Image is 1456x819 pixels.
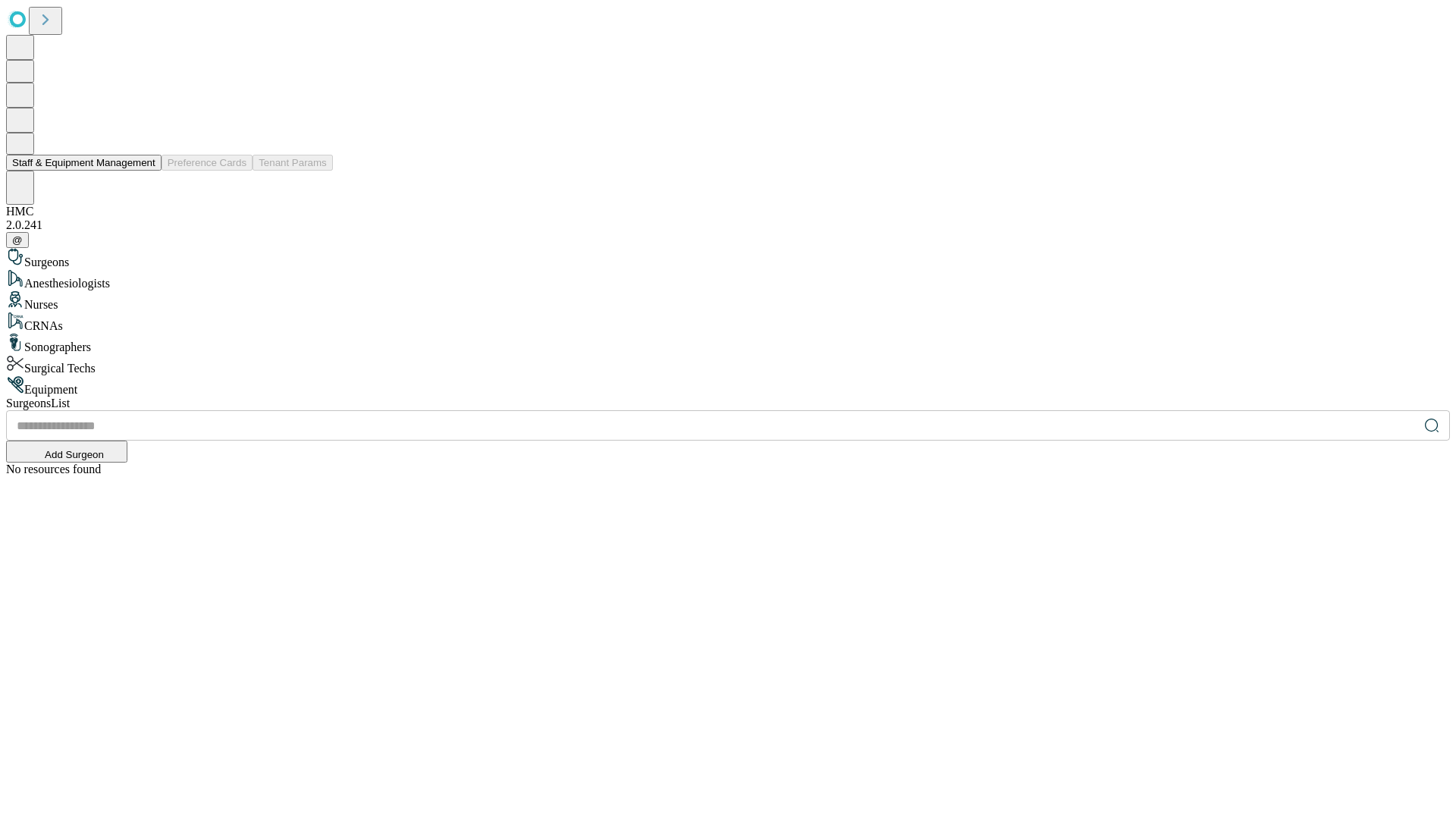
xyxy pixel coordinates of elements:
[6,441,127,463] button: Add Surgeon
[6,218,1450,232] div: 2.0.241
[162,155,253,171] button: Preference Cards
[6,333,1450,354] div: Sonographers
[6,354,1450,375] div: Surgical Techs
[6,375,1450,397] div: Equipment
[6,248,1450,269] div: Surgeons
[6,155,162,171] button: Staff & Equipment Management
[45,449,104,460] span: Add Surgeon
[12,234,23,246] span: @
[6,232,29,248] button: @
[6,205,1450,218] div: HMC
[6,269,1450,290] div: Anesthesiologists
[6,290,1450,312] div: Nurses
[6,397,1450,410] div: Surgeons List
[253,155,333,171] button: Tenant Params
[6,463,1450,476] div: No resources found
[6,312,1450,333] div: CRNAs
